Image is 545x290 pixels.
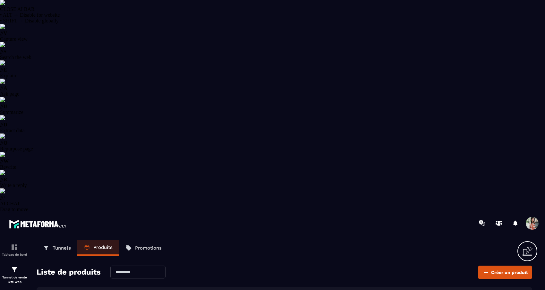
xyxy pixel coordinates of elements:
[9,218,67,230] img: logo
[2,261,27,289] a: formationformationTunnel de vente Site web
[135,245,162,251] p: Promotions
[119,240,168,256] a: Promotions
[37,240,77,256] a: Tunnels
[2,253,27,256] p: Tableau de bord
[11,266,18,274] img: formation
[93,244,113,250] p: Produits
[2,275,27,284] p: Tunnel de vente Site web
[478,266,532,279] button: Créer un produit
[2,239,27,261] a: formationformationTableau de bord
[77,240,119,256] a: Produits
[37,266,101,279] h2: Liste de produits
[53,245,71,251] p: Tunnels
[491,269,528,276] span: Créer un produit
[11,243,18,251] img: formation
